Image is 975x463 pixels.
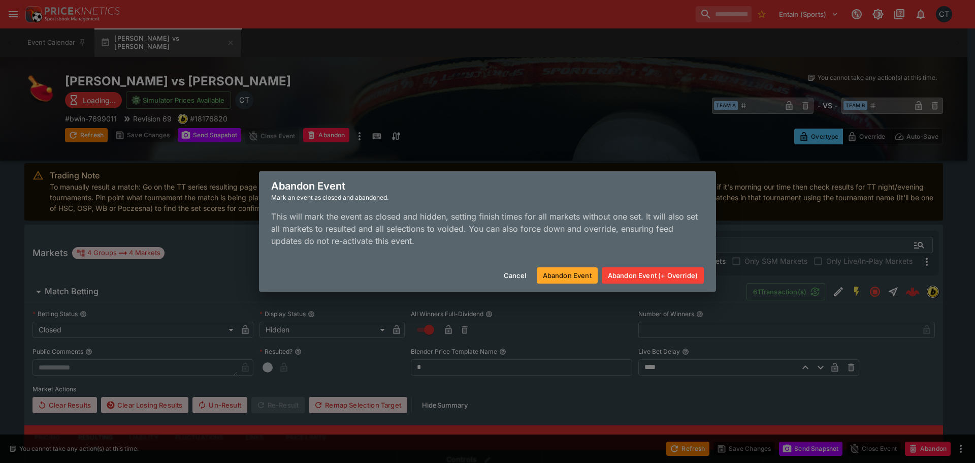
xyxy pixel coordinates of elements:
[271,193,704,203] div: Mark an event as closed and abandoned.
[259,171,716,211] div: Abandon Event
[271,210,704,247] p: This will mark the event as closed and hidden, setting finish times for all markets without one s...
[498,267,533,284] button: Cancel
[537,267,598,284] button: Abandon Event
[602,267,704,284] button: Abandon Event (+ Override)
